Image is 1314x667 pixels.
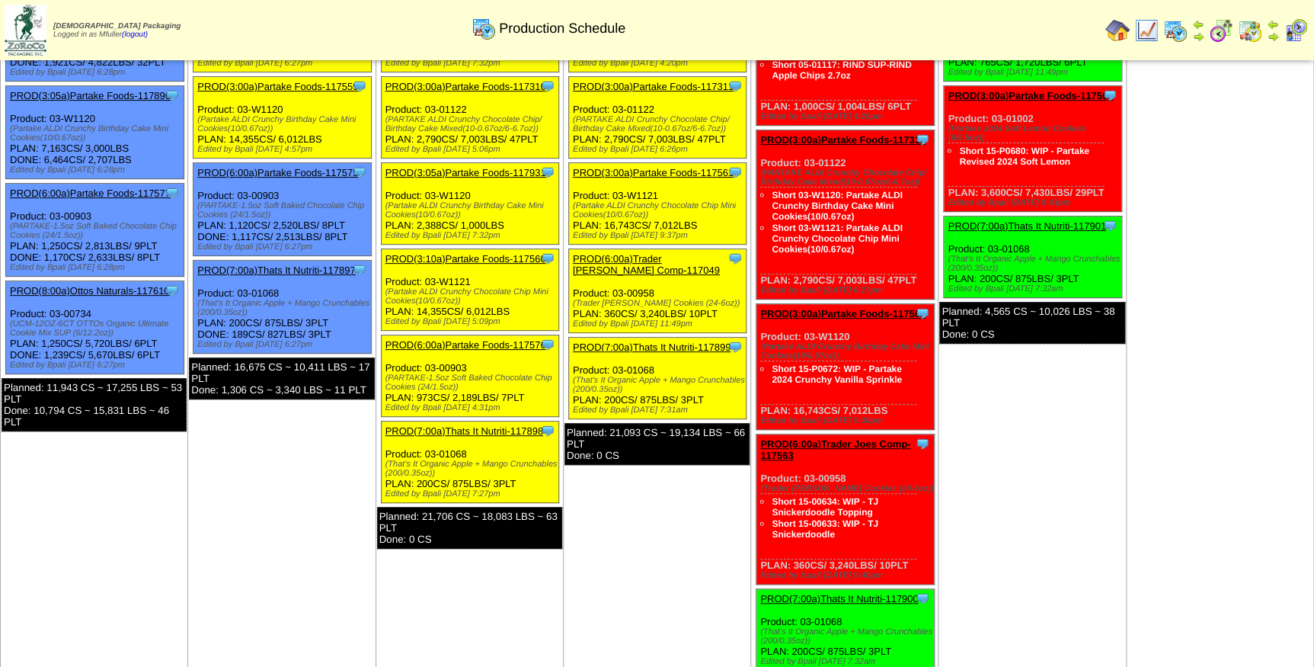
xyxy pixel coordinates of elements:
div: (Partake ALDI Crunchy Birthday Cake Mini Cookies(10/0.67oz)) [760,342,934,361]
div: Edited by Bpali [DATE] 4:31pm [385,403,559,412]
a: Short 03-W1121: Partake ALDI Crunchy Chocolate Chip Mini Cookies(10/0.67oz) [772,223,903,255]
span: [DEMOGRAPHIC_DATA] Packaging [53,22,181,30]
div: (That's It Organic Apple + Mango Crunchables (200/0.35oz)) [760,627,934,646]
div: Edited by Bpali [DATE] 5:06pm [385,145,559,154]
img: Tooltip [352,165,367,180]
img: zoroco-logo-small.webp [5,5,46,56]
a: PROD(6:00a)Trader [PERSON_NAME] Comp-117049 [573,253,720,276]
img: Tooltip [165,185,180,200]
div: Edited by Bpali [DATE] 9:37pm [573,231,747,240]
a: (logout) [122,30,148,39]
div: Edited by Bpali [DATE] 6:27pm [10,361,184,370]
div: Planned: 4,565 CS ~ 10,026 LBS ~ 38 PLT Done: 0 CS [939,302,1124,344]
div: (That's It Organic Apple + Mango Crunchables (200/0.35oz)) [573,376,747,394]
div: Product: 03-01122 PLAN: 2,790CS / 7,003LBS / 47PLT [381,77,559,159]
img: Tooltip [915,132,930,147]
div: (PARTAKE-1.5oz Soft Baked Chocolate Chip Cookies (24/1.5oz)) [385,374,559,392]
img: Tooltip [915,306,930,321]
div: Edited by Bpali [DATE] 9:40pm [760,571,934,580]
img: Tooltip [540,79,555,94]
div: Edited by Bpali [DATE] 7:27pm [385,489,559,499]
img: calendarcustomer.gif [1284,18,1308,43]
a: PROD(8:00a)Ottos Naturals-117610 [10,285,170,297]
img: arrowright.gif [1192,30,1204,43]
img: Tooltip [727,339,743,354]
div: Edited by Bpali [DATE] 7:32am [760,657,934,666]
div: Edited by Bpali [DATE] 7:31am [573,406,747,415]
img: Tooltip [540,251,555,266]
div: Product: 03-W1120 PLAN: 7,163CS / 3,000LBS DONE: 6,464CS / 2,707LBS [6,86,184,179]
div: (PARTAKE-1.5oz Soft Baked Chocolate Chip Cookies (24/1.5oz)) [197,201,371,220]
div: (PARTAKE-1.5oz Soft Baked Chocolate Chip Cookies (24/1.5oz)) [10,222,184,240]
a: Short 15-00633: WIP - TJ Snickerdoodle [772,518,878,540]
div: Product: 03-00958 PLAN: 360CS / 3,240LBS / 10PLT [568,249,747,333]
div: Edited by Bpali [DATE] 4:20pm [760,112,934,121]
div: Edited by Bpali [DATE] 6:27pm [760,286,934,295]
a: PROD(7:00a)Thats It Nutriti-117899 [573,342,731,353]
div: Product: 03-00958 PLAN: 360CS / 3,240LBS / 10PLT [756,435,935,585]
img: Tooltip [352,79,367,94]
div: (Trader [PERSON_NAME] Cookies (24-6oz)) [573,299,747,308]
a: PROD(7:00a)Thats It Nutriti-117901 [948,220,1105,232]
div: Edited by Bpali [DATE] 9:43pm [948,198,1121,207]
div: Edited by Bpali [DATE] 5:09pm [385,317,559,326]
div: (Partake ALDI Crunchy Birthday Cake Mini Cookies(10/0.67oz)) [10,124,184,143]
a: PROD(7:00a)Thats It Nutriti-117898 [385,425,543,437]
a: PROD(3:00a)Partake Foods-117312 [760,134,926,146]
div: (Partake ALDI Crunchy Birthday Cake Mini Cookies(10/0.67oz)) [197,115,371,133]
div: Edited by Bpali [DATE] 6:28pm [10,68,184,77]
img: Tooltip [540,423,555,438]
a: PROD(6:00a)Trader Joes Comp-117563 [760,438,910,461]
img: Tooltip [352,262,367,277]
img: calendarblend.gif [1209,18,1233,43]
a: PROD(3:00a)Partake Foods-117310 [385,81,546,92]
div: Product: 03-01068 PLAN: 200CS / 875LBS / 3PLT [944,216,1122,298]
img: Tooltip [727,251,743,266]
a: PROD(3:05a)Partake Foods-117896 [10,90,171,101]
div: Product: 03-00903 PLAN: 1,250CS / 2,813LBS / 9PLT DONE: 1,170CS / 2,633LBS / 8PLT [6,184,184,277]
img: Tooltip [540,337,555,352]
a: PROD(3:00a)Partake Foods-117565 [948,90,1113,101]
div: Planned: 21,093 CS ~ 19,134 LBS ~ 66 PLT Done: 0 CS [564,423,750,465]
div: (PARTAKE ALDI Crunchy Chocolate Chip/ Birthday Cake Mixed(10-0.67oz/6-6.7oz)) [385,115,559,133]
img: calendarinout.gif [1238,18,1262,43]
a: PROD(3:00a)Partake Foods-117561 [573,167,734,178]
div: Product: 03-01068 PLAN: 200CS / 875LBS / 3PLT DONE: 189CS / 827LBS / 3PLT [193,261,372,354]
a: Short 15-P0680: WIP - Partake Revised 2024 Soft Lemon [959,146,1089,167]
div: Product: 03-01068 PLAN: 200CS / 875LBS / 3PLT [568,338,747,419]
div: (Partake ALDI Crunchy Chocolate Chip Mini Cookies(10/0.67oz)) [573,201,747,220]
a: PROD(6:00a)Partake Foods-117575 [197,167,358,178]
a: PROD(7:00a)Thats It Nutriti-117897 [197,265,355,276]
div: Product: 03-W1120 PLAN: 2,388CS / 1,000LBS [381,163,559,245]
div: Product: 03-W1120 PLAN: 16,743CS / 7,012LBS [756,304,935,430]
div: Product: 03-01122 PLAN: 2,790CS / 7,003LBS / 47PLT [756,130,935,300]
img: Tooltip [1102,218,1117,233]
span: Production Schedule [499,21,625,37]
div: Edited by Bpali [DATE] 6:27pm [197,340,371,349]
img: arrowleft.gif [1267,18,1279,30]
img: arrowright.gif [1267,30,1279,43]
div: Product: 03-W1121 PLAN: 16,743CS / 7,012LBS [568,163,747,245]
div: Edited by Bpali [DATE] 11:49pm [948,68,1121,77]
div: Planned: 11,943 CS ~ 17,255 LBS ~ 53 PLT Done: 10,794 CS ~ 15,831 LBS ~ 46 PLT [2,378,187,431]
div: Planned: 21,706 CS ~ 18,083 LBS ~ 63 PLT Done: 0 CS [377,507,562,549]
a: PROD(3:00a)Partake Foods-117559 [197,81,358,92]
a: PROD(6:00a)Partake Foods-117577 [10,188,171,199]
span: Logged in as Mfuller [53,22,181,39]
div: Edited by Bpali [DATE] 7:32am [948,284,1121,293]
a: PROD(3:00a)Partake Foods-117311 [573,81,734,92]
img: Tooltip [1102,88,1117,103]
div: Product: 03-00903 PLAN: 973CS / 2,189LBS / 7PLT [381,335,559,417]
div: Edited by Bpali [DATE] 11:49pm [573,319,747,329]
a: Short 03-W1120: Partake ALDI Crunchy Birthday Cake Mini Cookies(10/0.67oz) [772,190,903,222]
div: (Partake ALDI Crunchy Chocolate Chip Mini Cookies(10/0.67oz)) [385,287,559,306]
div: (PARTAKE ALDI Crunchy Chocolate Chip/ Birthday Cake Mixed(10-0.67oz/6-6.7oz)) [760,168,934,187]
div: Edited by Bpali [DATE] 6:28pm [10,165,184,175]
a: PROD(3:00a)Partake Foods-117562 [760,308,926,319]
div: Product: 03-00903 PLAN: 1,120CS / 2,520LBS / 8PLT DONE: 1,117CS / 2,513LBS / 8PLT [193,163,372,256]
a: Short 05-01117: RIND SUP-RIND Apple Chips 2.7oz [772,59,911,81]
img: Tooltip [540,165,555,180]
div: Product: 03-01122 PLAN: 2,790CS / 7,003LBS / 47PLT [568,77,747,159]
a: PROD(3:05a)Partake Foods-117931 [385,167,546,178]
div: (UCM-12OZ-6CT OTTOs Organic Ultimate Cookie Mix SUP (6/12.2oz)) [10,319,184,338]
